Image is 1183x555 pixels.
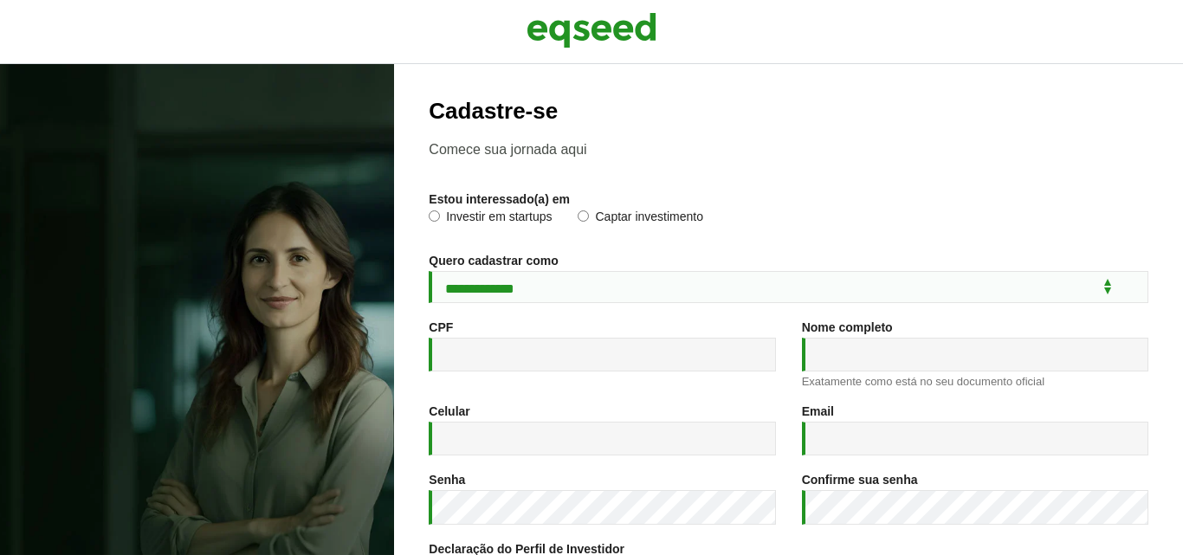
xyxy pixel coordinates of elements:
img: EqSeed Logo [527,9,656,52]
label: Declaração do Perfil de Investidor [429,543,624,555]
label: CPF [429,321,453,333]
h2: Cadastre-se [429,99,1148,124]
label: Confirme sua senha [802,474,918,486]
label: Investir em startups [429,210,552,228]
label: Nome completo [802,321,893,333]
p: Comece sua jornada aqui [429,141,1148,158]
label: Quero cadastrar como [429,255,558,267]
input: Investir em startups [429,210,440,222]
label: Celular [429,405,469,417]
input: Captar investimento [578,210,589,222]
label: Captar investimento [578,210,703,228]
label: Email [802,405,834,417]
label: Estou interessado(a) em [429,193,570,205]
label: Senha [429,474,465,486]
div: Exatamente como está no seu documento oficial [802,376,1148,387]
